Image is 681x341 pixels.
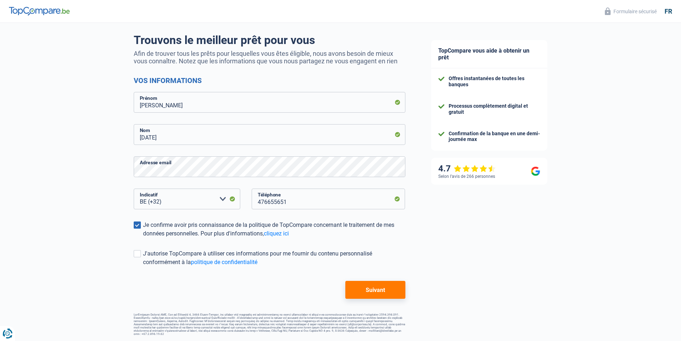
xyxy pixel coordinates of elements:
h1: Trouvons le meilleur prêt pour vous [134,33,405,47]
div: Selon l’avis de 266 personnes [438,174,495,179]
a: cliquez ici [264,230,289,237]
div: Confirmation de la banque en une demi-journée max [449,131,540,143]
div: Je confirme avoir pris connaissance de la politique de TopCompare concernant le traitement de mes... [143,221,405,238]
a: politique de confidentialité [191,259,257,266]
button: Formulaire sécurisé [601,5,661,17]
div: J'autorise TopCompare à utiliser ces informations pour me fournir du contenu personnalisé conform... [143,249,405,267]
img: TopCompare Logo [9,7,70,15]
div: fr [665,8,672,15]
footer: LorEmipsum Dolorsi AME, Con ad Elitsedd 4, 3466 Eiusm-Tempor, inc utlabor etd magnaaliq eni admin... [134,313,405,336]
input: 401020304 [252,189,405,209]
div: Offres instantanées de toutes les banques [449,75,540,88]
h2: Vos informations [134,76,405,85]
div: TopCompare vous aide à obtenir un prêt [431,40,547,68]
div: 4.7 [438,164,496,174]
div: Processus complètement digital et gratuit [449,103,540,115]
button: Suivant [345,281,405,299]
p: Afin de trouver tous les prêts pour lesquelles vous êtes éligible, nous avons besoin de mieux vou... [134,50,405,65]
